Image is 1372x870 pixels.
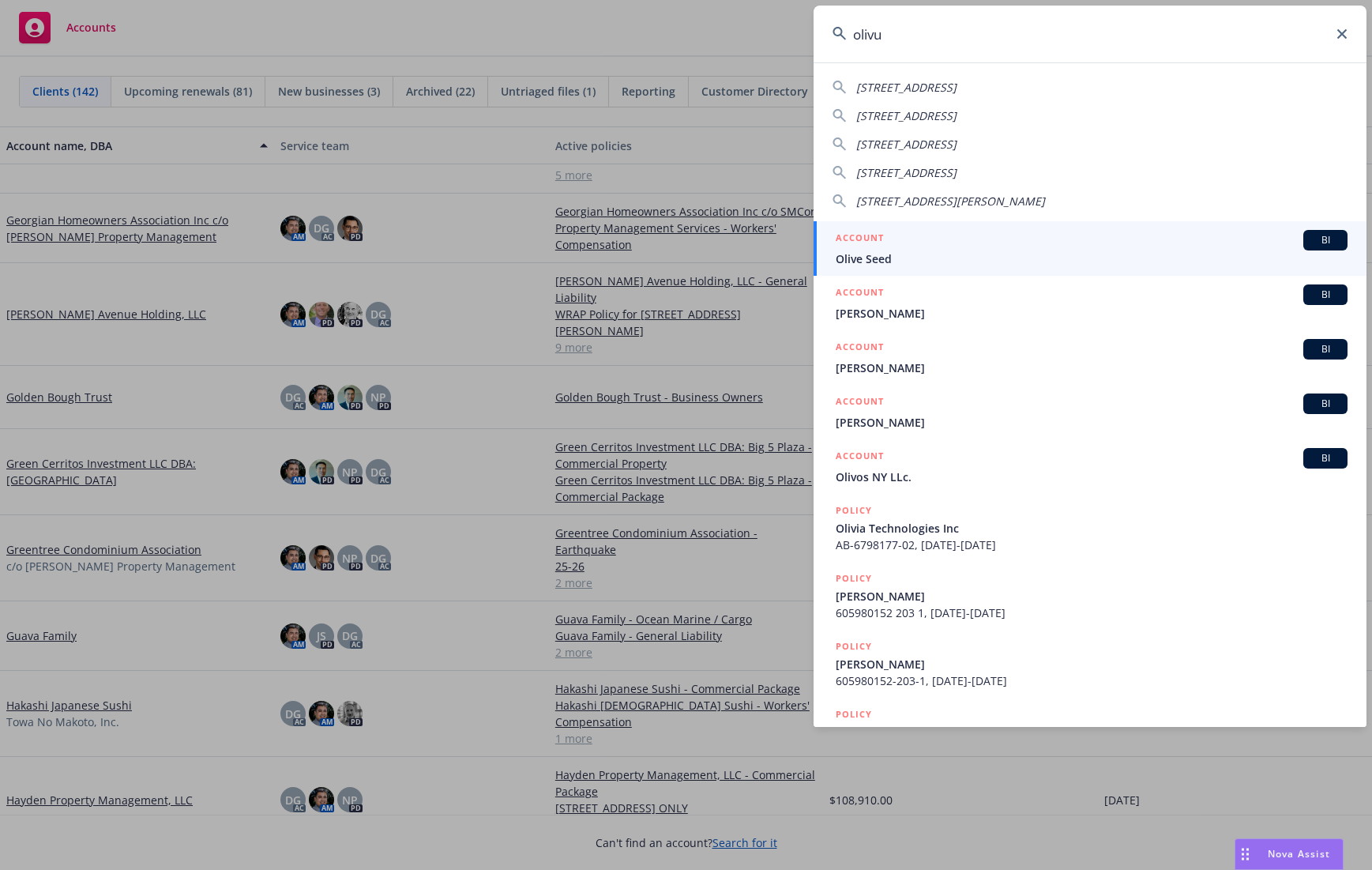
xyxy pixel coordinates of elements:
[814,6,1366,62] input: Search...
[1310,451,1341,465] span: BI
[814,494,1366,562] a: POLICYOlivia Technologies IncAB-6798177-02, [DATE]-[DATE]
[814,698,1366,766] a: POLICYOlivia Technologies, Inc.
[836,394,884,412] h5: ACCOUNT
[836,339,884,358] h5: ACCOUNT
[836,360,1348,376] span: [PERSON_NAME]
[836,250,1348,267] span: Olive Seed
[836,672,1348,689] span: 605980152-203-1, [DATE]-[DATE]
[814,562,1366,630] a: POLICY[PERSON_NAME]605980152 203 1, [DATE]-[DATE]
[836,469,1348,485] span: Olivos NY LLc.
[1235,838,1344,870] button: Nova Assist
[1268,847,1330,861] span: Nova Assist
[856,108,957,123] span: [STREET_ADDRESS]
[836,230,884,249] h5: ACCOUNT
[814,330,1366,385] a: ACCOUNTBI[PERSON_NAME]
[836,656,1348,672] span: [PERSON_NAME]
[1310,397,1341,411] span: BI
[814,276,1366,330] a: ACCOUNTBI[PERSON_NAME]
[814,385,1366,439] a: ACCOUNTBI[PERSON_NAME]
[856,137,957,152] span: [STREET_ADDRESS]
[836,638,872,654] h5: POLICY
[856,194,1045,209] span: [STREET_ADDRESS][PERSON_NAME]
[836,571,872,586] h5: POLICY
[1310,342,1341,356] span: BI
[836,503,872,518] h5: POLICY
[836,520,1348,537] span: Olivia Technologies Inc
[836,724,1348,740] span: Olivia Technologies, Inc.
[1310,288,1341,302] span: BI
[814,439,1366,494] a: ACCOUNTBIOlivos NY LLc.
[836,604,1348,621] span: 605980152 203 1, [DATE]-[DATE]
[836,414,1348,431] span: [PERSON_NAME]
[836,537,1348,553] span: AB-6798177-02, [DATE]-[DATE]
[836,305,1348,322] span: [PERSON_NAME]
[836,588,1348,604] span: [PERSON_NAME]
[856,165,957,180] span: [STREET_ADDRESS]
[814,630,1366,698] a: POLICY[PERSON_NAME]605980152-203-1, [DATE]-[DATE]
[814,221,1366,276] a: ACCOUNTBIOlive Seed
[836,284,884,303] h5: ACCOUNT
[1235,839,1255,869] div: Drag to move
[836,448,884,467] h5: ACCOUNT
[836,706,872,722] h5: POLICY
[1310,233,1341,247] span: BI
[856,80,957,95] span: [STREET_ADDRESS]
